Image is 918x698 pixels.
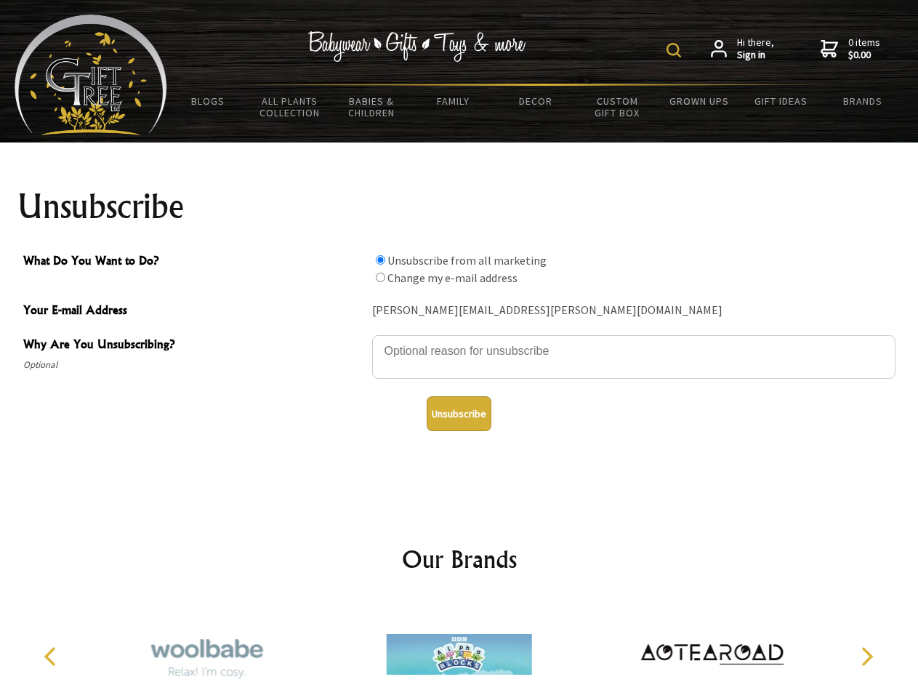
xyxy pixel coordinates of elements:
[658,86,740,116] a: Grown Ups
[387,253,547,268] label: Unsubscribe from all marketing
[308,31,526,62] img: Babywear - Gifts - Toys & more
[249,86,331,128] a: All Plants Collection
[23,356,365,374] span: Optional
[23,252,365,273] span: What Do You Want to Do?
[822,86,904,116] a: Brands
[413,86,495,116] a: Family
[331,86,413,128] a: Babies & Children
[850,641,882,673] button: Next
[848,36,880,62] span: 0 items
[821,36,880,62] a: 0 items$0.00
[848,49,880,62] strong: $0.00
[737,36,774,62] span: Hi there,
[740,86,822,116] a: Gift Ideas
[711,36,774,62] a: Hi there,Sign in
[29,542,890,577] h2: Our Brands
[23,301,365,322] span: Your E-mail Address
[427,396,491,431] button: Unsubscribe
[376,255,385,265] input: What Do You Want to Do?
[737,49,774,62] strong: Sign in
[17,189,901,224] h1: Unsubscribe
[372,335,895,379] textarea: Why Are You Unsubscribing?
[376,273,385,282] input: What Do You Want to Do?
[15,15,167,135] img: Babyware - Gifts - Toys and more...
[576,86,659,128] a: Custom Gift Box
[372,300,895,322] div: [PERSON_NAME][EMAIL_ADDRESS][PERSON_NAME][DOMAIN_NAME]
[667,43,681,57] img: product search
[23,335,365,356] span: Why Are You Unsubscribing?
[36,641,68,673] button: Previous
[494,86,576,116] a: Decor
[387,270,518,285] label: Change my e-mail address
[167,86,249,116] a: BLOGS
